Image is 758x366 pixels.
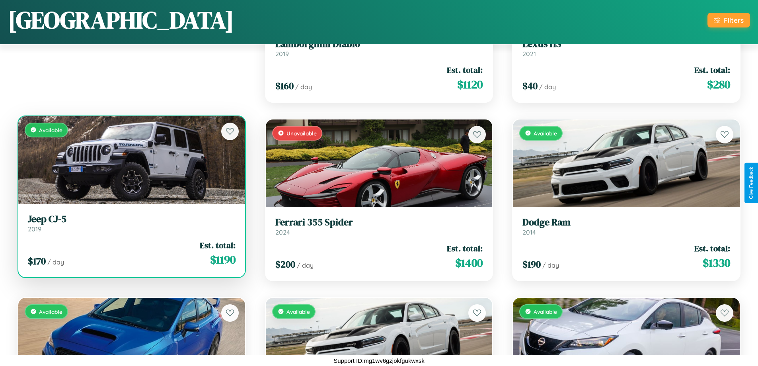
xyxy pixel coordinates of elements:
h3: Lamborghini Diablo [275,38,483,50]
span: Available [286,308,310,315]
h3: Lexus HS [522,38,730,50]
span: / day [542,261,559,269]
span: Est. total: [447,64,483,76]
span: $ 190 [522,258,541,271]
span: Available [39,127,62,133]
span: Est. total: [447,243,483,254]
span: / day [297,261,314,269]
a: Lamborghini Diablo2019 [275,38,483,58]
span: / day [295,83,312,91]
span: $ 200 [275,258,295,271]
a: Jeep CJ-52019 [28,213,236,233]
span: $ 1120 [457,76,483,92]
span: Available [39,308,62,315]
h3: Ferrari 355 Spider [275,217,483,228]
div: Give Feedback [748,167,754,199]
span: $ 280 [707,76,730,92]
span: 2024 [275,228,290,236]
span: Est. total: [694,64,730,76]
span: $ 1190 [210,252,236,268]
span: $ 40 [522,79,538,92]
span: Est. total: [694,243,730,254]
a: Lexus HS2021 [522,38,730,58]
span: / day [539,83,556,91]
h3: Dodge Ram [522,217,730,228]
span: Available [534,308,557,315]
a: Ferrari 355 Spider2024 [275,217,483,236]
p: Support ID: mg1wv6gzjokfgukwxsk [333,355,424,366]
span: / day [47,258,64,266]
span: 2021 [522,50,536,58]
span: 2014 [522,228,536,236]
span: $ 170 [28,254,46,268]
span: 2019 [275,50,289,58]
span: $ 1400 [455,255,483,271]
h3: Jeep CJ-5 [28,213,236,225]
a: Dodge Ram2014 [522,217,730,236]
button: Filters [707,13,750,27]
span: $ 1330 [703,255,730,271]
span: Available [534,130,557,137]
span: 2019 [28,225,41,233]
h1: [GEOGRAPHIC_DATA] [8,4,234,36]
div: Filters [724,16,744,24]
span: Est. total: [200,239,236,251]
span: $ 160 [275,79,294,92]
span: Unavailable [286,130,317,137]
